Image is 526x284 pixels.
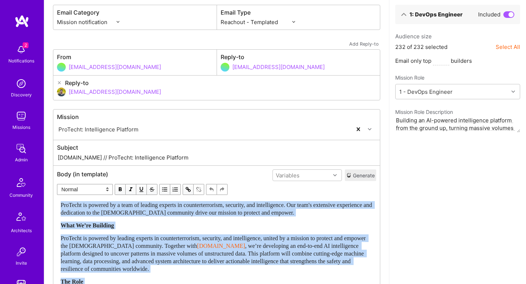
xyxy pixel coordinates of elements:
[57,184,113,195] select: Block type
[197,243,245,249] a: [DOMAIN_NAME]
[206,184,217,195] button: Undo
[478,11,514,18] div: Included
[136,184,147,195] button: Underline
[368,127,371,131] i: icon Chevron
[147,184,157,195] button: Strikethrough
[65,79,89,87] label: Reply-to
[409,11,462,18] div: 1: DevOps Engineer
[57,53,213,61] label: From
[12,123,30,131] div: Missions
[395,32,520,40] p: Audience size
[57,170,108,178] label: Body (in template)
[221,9,377,16] label: Email Type
[57,184,113,195] span: Normal
[9,191,33,199] div: Community
[345,169,376,181] button: Generate
[57,80,62,85] i: icon CloseGray
[8,57,34,65] div: Notifications
[61,222,114,229] span: What We’re Building
[401,12,407,17] i: icon ArrowDown
[15,156,28,164] div: Admin
[57,9,213,16] label: Email Category
[61,235,367,249] span: ProTecht is powered by leading experts in counterterrorism, security, and intelligence, united by...
[12,209,30,227] img: Architects
[61,202,373,216] span: ProTecht is powered by a team of leading experts in counterterrorism, security, and intelligence....
[399,88,453,96] div: 1 - DevOps Engineer
[14,42,28,57] img: bell
[15,15,29,28] img: logo
[11,91,32,99] div: Discovery
[115,184,126,195] button: Bold
[194,184,204,195] button: Remove Link
[58,126,138,133] div: ProTecht: Intelligence Platform
[57,88,66,96] img: User Avatar
[395,74,424,81] label: Mission Role
[69,82,376,101] input: Select one address...
[183,184,194,195] button: Link
[159,184,170,195] button: UL
[11,227,32,234] div: Architects
[57,153,376,162] input: Enter subject
[395,57,520,65] p: Email only top builders
[170,184,181,195] button: OL
[232,58,377,76] input: Add an address...
[126,184,136,195] button: Italic
[14,76,28,91] img: discovery
[14,109,28,123] img: teamwork
[395,43,447,51] p: 232 of 232 selected
[346,173,351,178] i: icon CrystalBall
[57,144,376,151] label: Subject
[395,108,520,116] label: Mission Role Description
[348,39,380,49] button: Add Reply-to
[14,141,28,156] img: admin teamwork
[221,53,377,61] label: Reply-to
[12,174,30,191] img: Community
[14,245,28,259] img: Invite
[23,42,28,48] span: 2
[333,173,337,177] i: icon Chevron
[69,58,213,76] input: Add an address...
[395,116,520,133] textarea: Building an AI-powered intelligence platform from the ground up, turning massive volumes of data ...
[16,259,27,267] div: Invite
[276,172,300,179] div: Variables
[511,90,515,93] i: icon Chevron
[496,43,520,51] button: Select All
[57,113,376,121] label: Mission
[217,184,228,195] button: Redo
